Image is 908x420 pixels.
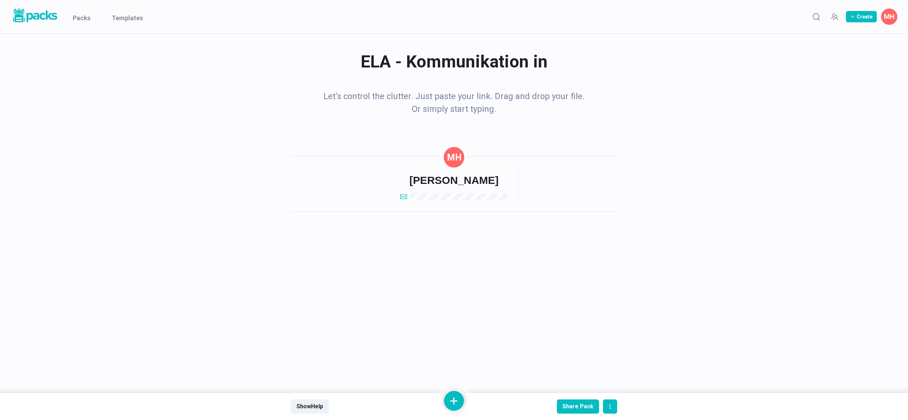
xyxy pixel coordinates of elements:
[11,7,59,24] img: Packs logo
[11,7,59,26] a: Packs logo
[827,10,842,24] button: Manage Team Invites
[321,90,587,115] p: Let’s control the clutter. Just paste your link. Drag and drop your file. Or simply start typing.
[563,403,593,410] div: Share Pack
[400,192,508,201] a: email
[846,11,877,22] button: Create Pack
[409,174,499,187] h6: [PERSON_NAME]
[291,399,329,414] button: ShowHelp
[361,48,548,76] span: ELA - Kommunikation in
[557,399,599,414] button: Share Pack
[809,10,823,24] button: Search
[881,9,897,25] button: Matthias Herzberg
[603,399,617,414] button: actions
[447,146,461,169] div: Matthias Herzberg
